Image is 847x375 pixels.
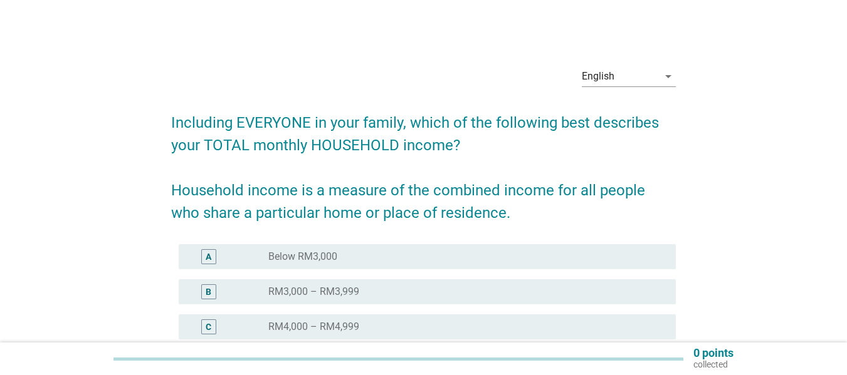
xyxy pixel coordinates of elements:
[268,321,359,333] label: RM4,000 – RM4,999
[268,285,359,298] label: RM3,000 – RM3,999
[171,99,676,224] h2: Including EVERYONE in your family, which of the following best describes your TOTAL monthly HOUSE...
[206,321,211,334] div: C
[206,285,211,299] div: B
[693,347,734,359] p: 0 points
[206,250,211,264] div: A
[661,69,676,84] i: arrow_drop_down
[268,250,337,263] label: Below RM3,000
[693,359,734,370] p: collected
[582,71,614,82] div: English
